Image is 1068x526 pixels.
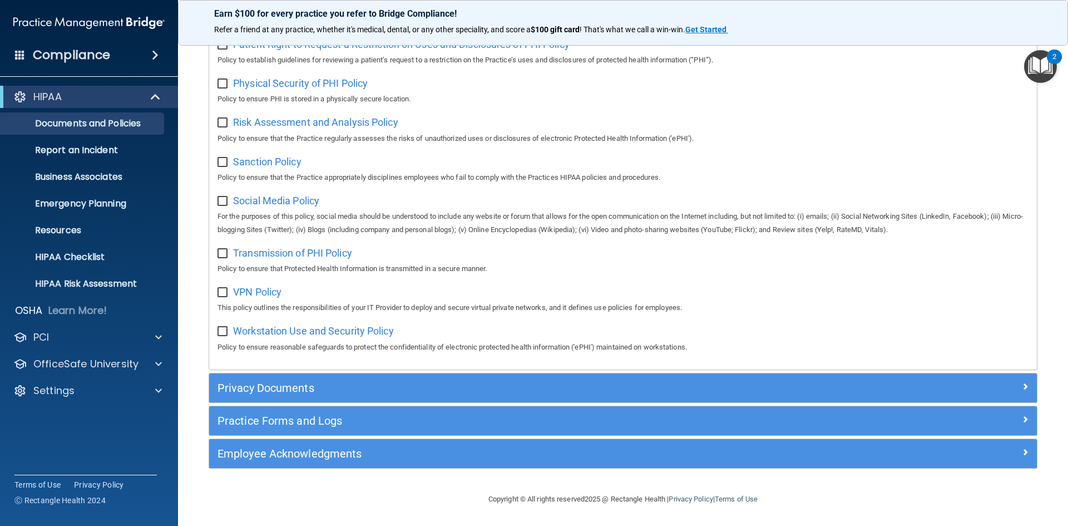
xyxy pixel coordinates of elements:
h4: Compliance [33,47,110,63]
p: Emergency Planning [7,198,159,209]
p: This policy outlines the responsibilities of your IT Provider to deploy and secure virtual privat... [217,301,1029,314]
p: Policy to ensure that Protected Health Information is transmitted in a secure manner. [217,262,1029,276]
a: Get Started [685,25,728,34]
a: OfficeSafe University [13,357,162,371]
button: Open Resource Center, 2 new notifications [1024,50,1057,83]
a: Privacy Policy [74,479,124,490]
a: Terms of Use [14,479,61,490]
span: VPN Policy [233,286,281,298]
p: HIPAA [33,90,62,104]
p: Policy to ensure PHI is stored in a physically secure location. [217,92,1029,106]
p: OSHA [15,304,43,317]
p: Business Associates [7,171,159,183]
p: Policy to ensure that the Practice regularly assesses the risks of unauthorized uses or disclosur... [217,132,1029,145]
p: HIPAA Risk Assessment [7,278,159,289]
p: Report an Incident [7,145,159,156]
h5: Practice Forms and Logs [217,415,822,427]
span: Transmission of PHI Policy [233,247,352,259]
h5: Privacy Documents [217,382,822,394]
a: Settings [13,384,162,397]
p: Resources [7,225,159,236]
span: Refer a friend at any practice, whether it's medical, dental, or any other speciality, and score a [214,25,531,34]
a: HIPAA [13,90,161,104]
div: Copyright © All rights reserved 2025 @ Rectangle Health | | [420,481,826,517]
span: ! That's what we call a win-win. [580,25,685,34]
h5: Employee Acknowledgments [217,448,822,460]
p: HIPAA Checklist [7,252,159,263]
a: PCI [13,331,162,344]
span: Ⓒ Rectangle Health 2024 [14,495,106,506]
a: Privacy Documents [217,379,1029,397]
a: Terms of Use [715,495,758,503]
a: Practice Forms and Logs [217,412,1029,430]
p: Policy to establish guidelines for reviewing a patient’s request to a restriction on the Practice... [217,53,1029,67]
span: Sanction Policy [233,156,301,168]
img: PMB logo [13,12,165,34]
span: Social Media Policy [233,195,319,207]
p: Settings [33,384,75,397]
div: 2 [1052,57,1056,71]
p: Earn $100 for every practice you refer to Bridge Compliance! [214,8,1032,19]
p: Learn More! [48,304,107,317]
p: Policy to ensure reasonable safeguards to protect the confidentiality of electronic protected hea... [217,341,1029,354]
p: PCI [33,331,49,344]
p: Documents and Policies [7,118,159,129]
a: Employee Acknowledgments [217,445,1029,463]
p: For the purposes of this policy, social media should be understood to include any website or foru... [217,210,1029,237]
strong: Get Started [685,25,726,34]
span: Risk Assessment and Analysis Policy [233,116,398,128]
span: Patient Right to Request a Restriction on Uses and Disclosures of PHI Policy [233,38,570,50]
p: Policy to ensure that the Practice appropriately disciplines employees who fail to comply with th... [217,171,1029,184]
span: Physical Security of PHI Policy [233,77,368,89]
a: Privacy Policy [669,495,713,503]
strong: $100 gift card [531,25,580,34]
p: OfficeSafe University [33,357,139,371]
span: Workstation Use and Security Policy [233,325,394,337]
